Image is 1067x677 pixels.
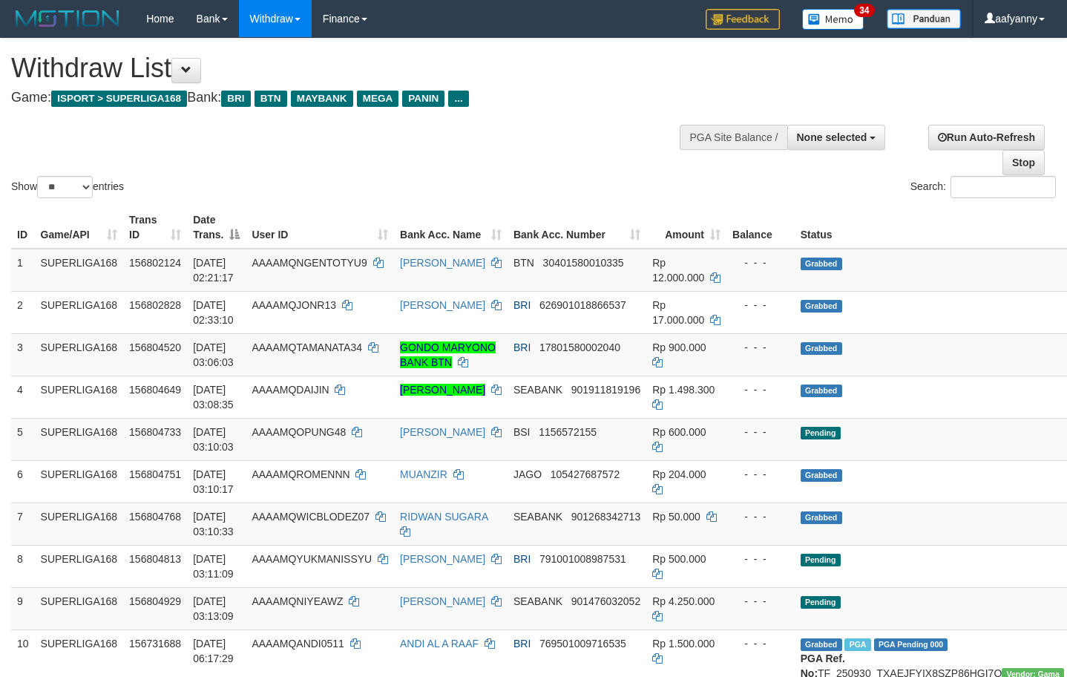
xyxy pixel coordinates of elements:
[951,176,1056,198] input: Search:
[193,384,234,411] span: [DATE] 03:08:35
[252,595,343,607] span: AAAAMQNIYEAWZ
[652,595,715,607] span: Rp 4.250.000
[252,468,349,480] span: AAAAMQROMENNN
[35,206,124,249] th: Game/API: activate to sort column ascending
[129,553,181,565] span: 156804813
[129,299,181,311] span: 156802828
[193,468,234,495] span: [DATE] 03:10:17
[252,426,346,438] span: AAAAMQOPUNG48
[513,468,542,480] span: JAGO
[11,7,124,30] img: MOTION_logo.png
[11,91,697,105] h4: Game: Bank:
[801,385,842,397] span: Grabbed
[797,131,867,143] span: None selected
[652,468,706,480] span: Rp 204.000
[246,206,394,249] th: User ID: activate to sort column ascending
[11,291,35,333] td: 2
[129,595,181,607] span: 156804929
[252,511,370,523] span: AAAAMQWICBLODEZ07
[129,468,181,480] span: 156804751
[448,91,468,107] span: ...
[400,511,488,523] a: RIDWAN SUGARA
[252,553,372,565] span: AAAAMQYUKMANISSYU
[732,425,789,439] div: - - -
[680,125,787,150] div: PGA Site Balance /
[400,553,485,565] a: [PERSON_NAME]
[400,595,485,607] a: [PERSON_NAME]
[802,9,864,30] img: Button%20Memo.svg
[652,257,704,284] span: Rp 12.000.000
[539,553,626,565] span: Copy 791001008987531 to clipboard
[801,596,841,609] span: Pending
[193,595,234,622] span: [DATE] 03:13:09
[11,503,35,545] td: 7
[35,291,124,333] td: SUPERLIGA168
[652,553,706,565] span: Rp 500.000
[35,376,124,418] td: SUPERLIGA168
[129,638,181,650] span: 156731688
[732,552,789,566] div: - - -
[513,511,562,523] span: SEABANK
[193,511,234,537] span: [DATE] 03:10:33
[129,257,181,269] span: 156802124
[732,298,789,313] div: - - -
[11,206,35,249] th: ID
[539,638,626,650] span: Copy 769501009716535 to clipboard
[652,341,706,353] span: Rp 900.000
[787,125,886,150] button: None selected
[571,511,640,523] span: Copy 901268342713 to clipboard
[801,427,841,439] span: Pending
[252,638,344,650] span: AAAAMQANDI0511
[402,91,444,107] span: PANIN
[928,125,1045,150] a: Run Auto-Refresh
[801,342,842,355] span: Grabbed
[543,257,624,269] span: Copy 30401580010335 to clipboard
[652,299,704,326] span: Rp 17.000.000
[652,426,706,438] span: Rp 600.000
[539,299,626,311] span: Copy 626901018866537 to clipboard
[221,91,250,107] span: BRI
[801,638,842,651] span: Grabbed
[551,468,620,480] span: Copy 105427687572 to clipboard
[571,595,640,607] span: Copy 901476032052 to clipboard
[732,636,789,651] div: - - -
[539,341,620,353] span: Copy 17801580002040 to clipboard
[123,206,187,249] th: Trans ID: activate to sort column ascending
[193,426,234,453] span: [DATE] 03:10:03
[513,257,534,269] span: BTN
[11,176,124,198] label: Show entries
[1002,150,1045,175] a: Stop
[844,638,870,651] span: Marked by aafromsomean
[400,257,485,269] a: [PERSON_NAME]
[801,511,842,524] span: Grabbed
[646,206,726,249] th: Amount: activate to sort column ascending
[874,638,948,651] span: PGA Pending
[11,333,35,376] td: 3
[801,469,842,482] span: Grabbed
[394,206,508,249] th: Bank Acc. Name: activate to sort column ascending
[129,384,181,396] span: 156804649
[252,341,362,353] span: AAAAMQTAMANATA34
[400,468,447,480] a: MUANZIR
[35,587,124,629] td: SUPERLIGA168
[35,418,124,460] td: SUPERLIGA168
[652,638,715,650] span: Rp 1.500.000
[35,333,124,376] td: SUPERLIGA168
[193,299,234,326] span: [DATE] 02:33:10
[400,426,485,438] a: [PERSON_NAME]
[35,460,124,503] td: SUPERLIGA168
[11,587,35,629] td: 9
[513,426,531,438] span: BSI
[513,638,531,650] span: BRI
[732,594,789,609] div: - - -
[400,638,479,650] a: ANDI AL A RAAF
[357,91,399,107] span: MEGA
[11,376,35,418] td: 4
[35,545,124,587] td: SUPERLIGA168
[11,545,35,587] td: 8
[652,384,715,396] span: Rp 1.498.300
[51,91,187,107] span: ISPORT > SUPERLIGA168
[732,340,789,355] div: - - -
[513,341,531,353] span: BRI
[732,382,789,397] div: - - -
